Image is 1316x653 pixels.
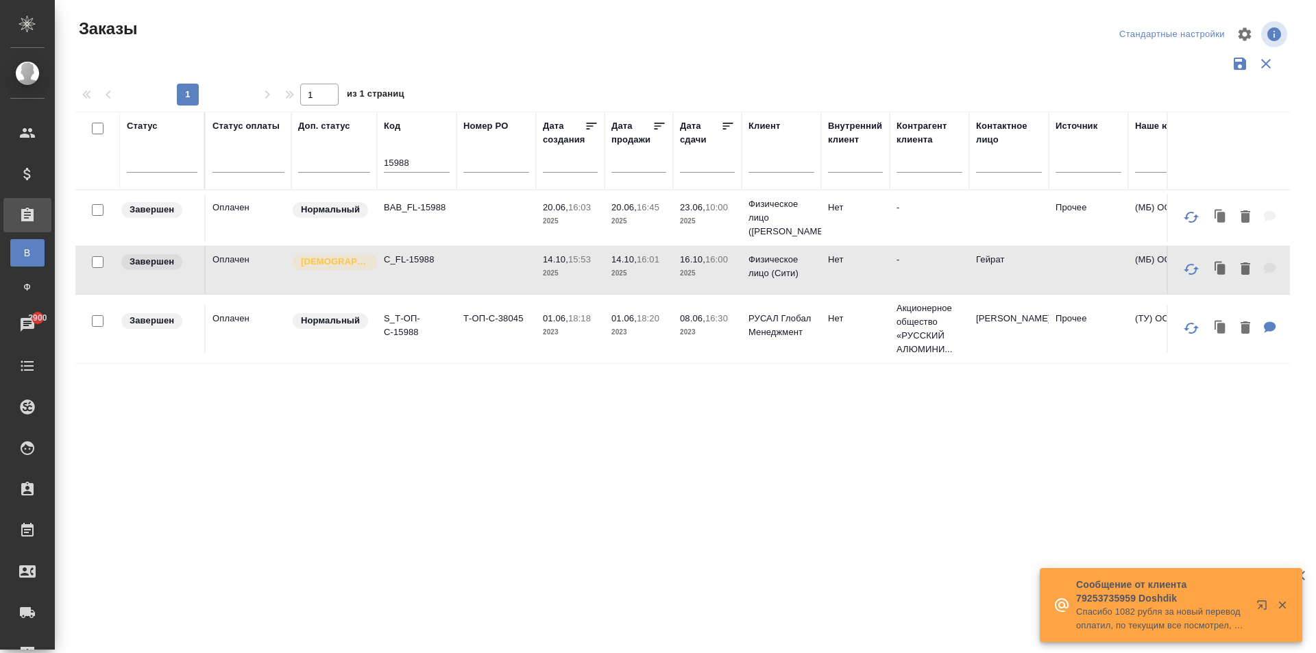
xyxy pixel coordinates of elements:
[1175,312,1208,345] button: Обновить
[680,325,735,339] p: 2023
[1175,253,1208,286] button: Обновить
[291,253,370,271] div: Выставляется автоматически для первых 3 заказов нового контактного лица. Особое внимание
[120,312,197,330] div: Выставляет КМ при направлении счета или после выполнения всех работ/сдачи заказа клиенту. Окончат...
[384,253,450,267] p: C_FL-15988
[543,214,598,228] p: 2025
[976,119,1042,147] div: Контактное лицо
[1076,578,1247,605] p: Сообщение от клиента 79253735959 Doshdik
[384,312,450,339] p: S_Т-ОП-С-15988
[611,119,653,147] div: Дата продажи
[705,254,728,264] p: 16:00
[298,119,350,133] div: Доп. статус
[543,267,598,280] p: 2025
[1049,305,1128,353] td: Прочее
[1049,194,1128,242] td: Прочее
[897,253,962,267] p: -
[1234,256,1257,284] button: Удалить
[301,203,360,217] p: Нормальный
[828,253,883,267] p: Нет
[680,313,705,323] p: 08.06,
[10,239,45,267] a: В
[1208,315,1234,343] button: Клонировать
[17,246,38,260] span: В
[1128,305,1293,353] td: (ТУ) ООО "Трактат"
[1116,24,1228,45] div: split button
[463,119,508,133] div: Номер PO
[75,18,137,40] span: Заказы
[1128,246,1293,294] td: (МБ) ООО "Монблан"
[969,246,1049,294] td: Гейрат
[301,255,369,269] p: [DEMOGRAPHIC_DATA]
[568,254,591,264] p: 15:53
[1234,204,1257,232] button: Удалить
[748,312,814,339] p: РУСАЛ Глобал Менеджмент
[17,280,38,294] span: Ф
[543,254,568,264] p: 14.10,
[1248,591,1281,624] button: Открыть в новой вкладке
[1076,605,1247,632] p: Спасибо 1082 рубля за новый перевод оплатил, по текущим все посмотрел, вроде все хорошо
[828,201,883,214] p: Нет
[680,214,735,228] p: 2025
[130,255,174,269] p: Завершен
[637,202,659,212] p: 16:45
[543,202,568,212] p: 20.06,
[10,273,45,301] a: Ф
[637,313,659,323] p: 18:20
[680,267,735,280] p: 2025
[611,254,637,264] p: 14.10,
[543,325,598,339] p: 2023
[705,313,728,323] p: 16:30
[611,313,637,323] p: 01.06,
[130,203,174,217] p: Завершен
[897,301,962,356] p: Акционерное общество «РУССКИЙ АЛЮМИНИ...
[828,312,883,325] p: Нет
[969,305,1049,353] td: [PERSON_NAME]
[291,312,370,330] div: Статус по умолчанию для стандартных заказов
[543,119,585,147] div: Дата создания
[611,325,666,339] p: 2023
[291,201,370,219] div: Статус по умолчанию для стандартных заказов
[828,119,883,147] div: Внутренний клиент
[206,246,291,294] td: Оплачен
[897,119,962,147] div: Контрагент клиента
[1268,599,1296,611] button: Закрыть
[1175,201,1208,234] button: Обновить
[384,201,450,214] p: BAB_FL-15988
[3,308,51,342] a: 2900
[1228,18,1261,51] span: Настроить таблицу
[897,201,962,214] p: -
[212,119,280,133] div: Статус оплаты
[120,201,197,219] div: Выставляет КМ при направлении счета или после выполнения всех работ/сдачи заказа клиенту. Окончат...
[120,253,197,271] div: Выставляет КМ при направлении счета или после выполнения всех работ/сдачи заказа клиенту. Окончат...
[748,119,780,133] div: Клиент
[611,202,637,212] p: 20.06,
[1128,194,1293,242] td: (МБ) ООО "Монблан"
[568,202,591,212] p: 16:03
[456,305,536,353] td: Т-ОП-С-38045
[543,313,568,323] p: 01.06,
[206,305,291,353] td: Оплачен
[1234,315,1257,343] button: Удалить
[1208,256,1234,284] button: Клонировать
[1056,119,1097,133] div: Источник
[1227,51,1253,77] button: Сохранить фильтры
[611,214,666,228] p: 2025
[206,194,291,242] td: Оплачен
[347,86,404,106] span: из 1 страниц
[1261,21,1290,47] span: Посмотреть информацию
[637,254,659,264] p: 16:01
[301,314,360,328] p: Нормальный
[748,253,814,280] p: Физическое лицо (Сити)
[748,197,814,238] p: Физическое лицо ([PERSON_NAME])
[680,254,705,264] p: 16.10,
[1135,119,1203,133] div: Наше юр. лицо
[384,119,400,133] div: Код
[20,311,55,325] span: 2900
[611,267,666,280] p: 2025
[680,202,705,212] p: 23.06,
[1253,51,1279,77] button: Сбросить фильтры
[705,202,728,212] p: 10:00
[130,314,174,328] p: Завершен
[1208,204,1234,232] button: Клонировать
[680,119,721,147] div: Дата сдачи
